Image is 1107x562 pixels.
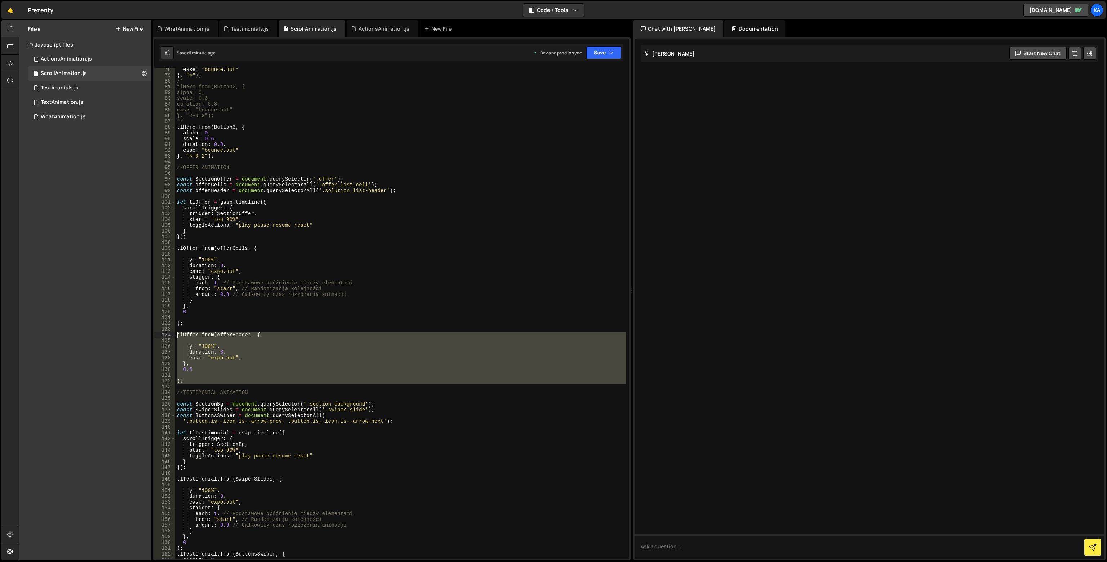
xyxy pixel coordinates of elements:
div: 107 [154,234,175,240]
div: ActionsAnimation.js [41,56,92,62]
div: 145 [154,453,175,459]
div: 100 [154,194,175,199]
div: ScrollAnimation.js [41,70,87,77]
div: 91 [154,142,175,147]
div: 115 [154,280,175,286]
div: 147 [154,465,175,470]
div: 98 [154,182,175,188]
div: Chat with [PERSON_NAME] [633,20,723,37]
div: 121 [154,315,175,320]
div: 142 [154,436,175,442]
div: 118 [154,297,175,303]
div: 81 [154,84,175,90]
div: 114 [154,274,175,280]
h2: Files [28,25,41,33]
div: 79 [154,72,175,78]
div: 90 [154,136,175,142]
div: ScrollAnimation.js [290,25,337,32]
div: 110 [154,251,175,257]
div: 123 [154,326,175,332]
div: 16268/43878.js [28,66,151,81]
div: 82 [154,90,175,96]
div: 99 [154,188,175,194]
div: 149 [154,476,175,482]
div: 89 [154,130,175,136]
div: WhatAnimation.js [41,114,86,120]
div: 153 [154,499,175,505]
div: 159 [154,534,175,540]
div: 133 [154,384,175,390]
div: 80 [154,78,175,84]
div: 108 [154,240,175,245]
span: 1 [34,71,38,77]
div: 128 [154,355,175,361]
a: Ka [1090,4,1103,17]
div: WhatAnimation.js [164,25,209,32]
div: 132 [154,378,175,384]
div: 137 [154,407,175,413]
div: 144 [154,447,175,453]
div: 101 [154,199,175,205]
div: 122 [154,320,175,326]
div: 92 [154,147,175,153]
div: 104 [154,217,175,222]
div: 156 [154,517,175,522]
div: 140 [154,424,175,430]
div: 86 [154,113,175,119]
a: [DOMAIN_NAME] [1023,4,1088,17]
div: 111 [154,257,175,263]
div: 85 [154,107,175,113]
div: 157 [154,522,175,528]
button: Code + Tools [523,4,584,17]
div: 160 [154,540,175,545]
div: 93 [154,153,175,159]
div: 152 [154,494,175,499]
div: 119 [154,303,175,309]
div: 96 [154,171,175,176]
div: 106 [154,228,175,234]
div: 124 [154,332,175,338]
div: 103 [154,211,175,217]
div: 16268/43879.js [28,95,151,110]
div: 150 [154,482,175,488]
div: 141 [154,430,175,436]
div: 131 [154,372,175,378]
div: 135 [154,395,175,401]
div: 155 [154,511,175,517]
a: 🤙 [1,1,19,19]
div: 16268/43880.js [28,110,151,124]
div: 105 [154,222,175,228]
div: 138 [154,413,175,419]
div: Documentation [724,20,785,37]
div: 88 [154,124,175,130]
div: 158 [154,528,175,534]
div: 83 [154,96,175,101]
button: New File [116,26,143,32]
div: 16268/43876.js [28,81,151,95]
div: Testimonials.js [41,85,79,91]
div: 134 [154,390,175,395]
div: 161 [154,545,175,551]
div: 129 [154,361,175,367]
div: 154 [154,505,175,511]
div: Javascript files [19,37,151,52]
div: Testimonials.js [231,25,269,32]
div: 120 [154,309,175,315]
div: 87 [154,119,175,124]
h2: [PERSON_NAME] [644,50,694,57]
div: 146 [154,459,175,465]
div: 112 [154,263,175,269]
div: 143 [154,442,175,447]
div: Saved [177,50,215,56]
div: 1 minute ago [190,50,215,56]
div: 84 [154,101,175,107]
div: TextAnimation.js [41,99,83,106]
div: 126 [154,344,175,349]
div: Prezenty [28,6,53,14]
button: Save [586,46,621,59]
div: 109 [154,245,175,251]
div: 78 [154,67,175,72]
div: 125 [154,338,175,344]
div: 95 [154,165,175,171]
